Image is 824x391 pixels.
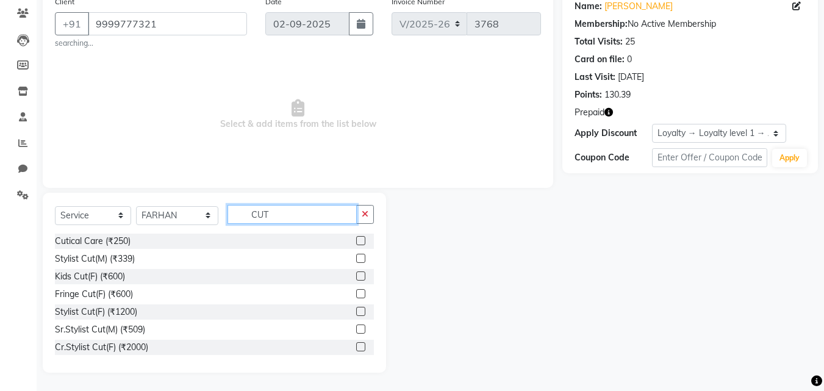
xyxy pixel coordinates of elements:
[55,12,89,35] button: +91
[604,88,631,101] div: 130.39
[227,205,357,224] input: Search or Scan
[55,270,125,283] div: Kids Cut(F) (₹600)
[575,18,628,30] div: Membership:
[575,127,651,140] div: Apply Discount
[88,12,247,35] input: Search by Name/Mobile/Email/Code
[55,54,541,176] span: Select & add items from the list below
[772,149,807,167] button: Apply
[575,18,806,30] div: No Active Membership
[575,71,615,84] div: Last Visit:
[575,106,604,119] span: Prepaid
[55,38,247,49] small: searching...
[575,151,651,164] div: Coupon Code
[575,53,625,66] div: Card on file:
[55,306,137,318] div: Stylist Cut(F) (₹1200)
[575,35,623,48] div: Total Visits:
[55,341,148,354] div: Cr.Stylist Cut(F) (₹2000)
[627,53,632,66] div: 0
[625,35,635,48] div: 25
[575,88,602,101] div: Points:
[55,235,131,248] div: Cutical Care (₹250)
[652,148,767,167] input: Enter Offer / Coupon Code
[55,253,135,265] div: Stylist Cut(M) (₹339)
[55,288,133,301] div: Fringe Cut(F) (₹600)
[55,323,145,336] div: Sr.Stylist Cut(M) (₹509)
[618,71,644,84] div: [DATE]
